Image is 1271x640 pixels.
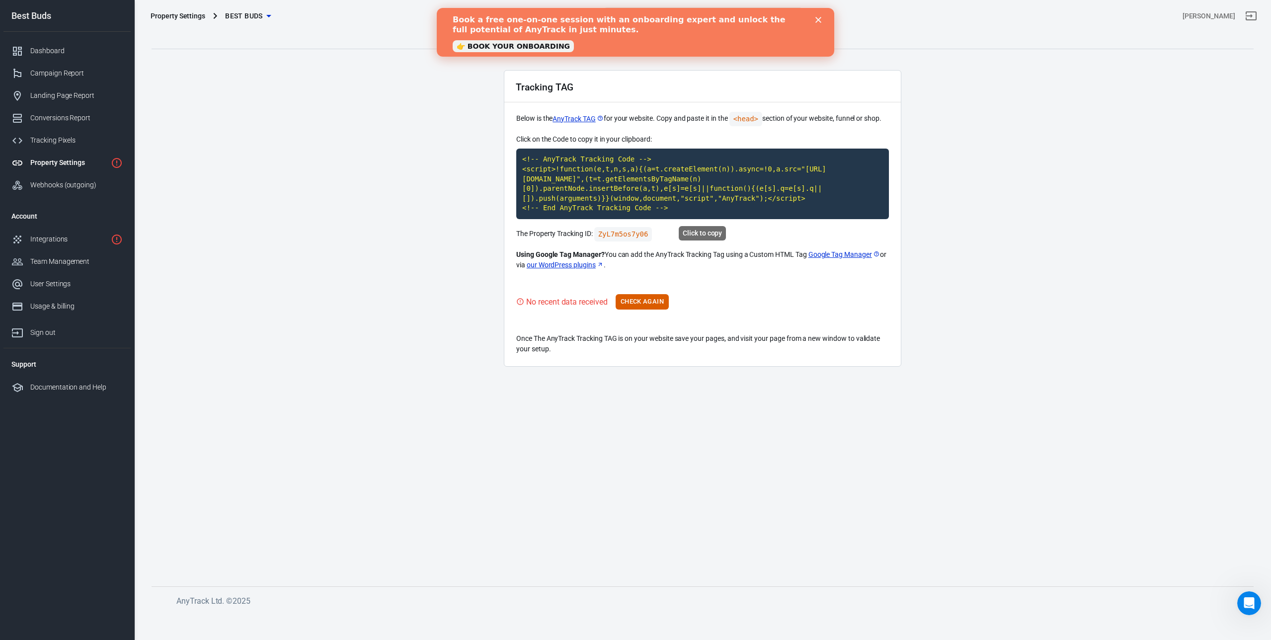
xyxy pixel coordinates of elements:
[3,273,131,295] a: User Settings
[516,296,608,308] div: Visit your website to trigger the Tracking Tag and validate your setup.
[30,279,123,289] div: User Settings
[225,10,263,22] span: Best Buds
[1183,11,1235,21] div: Account id: urbQMKm7
[3,295,131,318] a: Usage & billing
[1239,4,1263,28] a: Sign out
[30,180,123,190] div: Webhooks (outgoing)
[516,112,889,126] p: Below is the for your website. Copy and paste it in the section of your website, funnel or shop.
[30,301,123,312] div: Usage & billing
[516,333,889,354] p: Once The AnyTrack Tracking TAG is on your website save your pages, and visit your page from a new...
[30,68,123,79] div: Campaign Report
[221,7,275,25] button: Best Buds
[111,234,123,245] svg: 1 networks not verified yet
[527,260,604,270] a: our WordPress plugins
[3,204,131,228] li: Account
[553,114,603,124] a: AnyTrack TAG
[111,157,123,169] svg: Property is not installed yet
[176,595,922,607] h6: AnyTrack Ltd. © 2025
[30,382,123,393] div: Documentation and Help
[3,174,131,196] a: Webhooks (outgoing)
[516,249,889,270] p: You can add the AnyTrack Tracking Tag using a Custom HTML Tag or via .
[604,7,802,24] button: Find anything...⌘ + K
[516,149,889,219] code: Click to copy
[30,46,123,56] div: Dashboard
[3,62,131,84] a: Campaign Report
[516,227,889,241] p: The Property Tracking ID:
[30,113,123,123] div: Conversions Report
[3,129,131,152] a: Tracking Pixels
[594,227,652,241] code: Click to copy
[616,294,669,310] button: Check Again
[729,112,762,126] code: <head>
[3,84,131,107] a: Landing Page Report
[30,234,107,244] div: Integrations
[516,134,889,145] p: Click on the Code to copy it in your clipboard:
[151,11,205,21] div: Property Settings
[3,250,131,273] a: Team Management
[679,226,726,240] div: Click to copy
[30,256,123,267] div: Team Management
[3,318,131,344] a: Sign out
[516,250,605,258] strong: Using Google Tag Manager?
[3,228,131,250] a: Integrations
[30,327,123,338] div: Sign out
[3,352,131,376] li: Support
[30,158,107,168] div: Property Settings
[30,90,123,101] div: Landing Page Report
[437,8,834,57] iframe: Intercom live chat banner
[1237,591,1261,615] iframe: Intercom live chat
[3,11,131,20] div: Best Buds
[3,40,131,62] a: Dashboard
[3,107,131,129] a: Conversions Report
[526,296,608,308] div: No recent data received
[808,249,880,260] a: Google Tag Manager
[3,152,131,174] a: Property Settings
[30,135,123,146] div: Tracking Pixels
[516,82,573,92] h2: Tracking TAG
